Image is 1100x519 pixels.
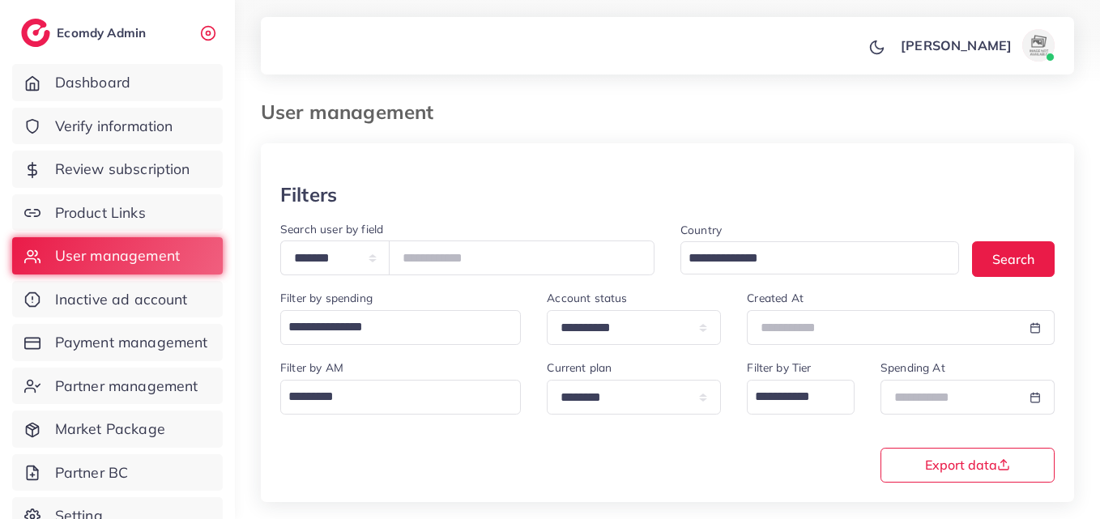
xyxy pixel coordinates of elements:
label: Account status [547,290,627,306]
button: Export data [880,448,1055,483]
a: Dashboard [12,64,223,101]
input: Search for option [283,313,500,341]
div: Search for option [280,310,521,345]
label: Search user by field [280,221,383,237]
span: Verify information [55,116,173,137]
span: Review subscription [55,159,190,180]
a: logoEcomdy Admin [21,19,150,47]
button: Search [972,241,1055,276]
input: Search for option [283,383,500,411]
span: User management [55,245,180,266]
span: Export data [925,458,1010,471]
a: Payment management [12,324,223,361]
a: Market Package [12,411,223,448]
a: Verify information [12,108,223,145]
a: Inactive ad account [12,281,223,318]
input: Search for option [749,383,834,411]
label: Spending At [880,359,945,376]
label: Filter by AM [280,359,343,376]
label: Current plan [547,359,612,376]
span: Market Package [55,419,165,440]
span: Partner management [55,376,198,397]
label: Filter by Tier [747,359,811,376]
div: Search for option [280,380,521,415]
label: Created At [747,290,804,306]
span: Inactive ad account [55,289,188,310]
a: Review subscription [12,151,223,188]
span: Product Links [55,202,146,223]
label: Filter by spending [280,290,373,306]
a: Product Links [12,194,223,232]
div: Search for option [747,380,855,415]
input: Search for option [683,246,938,271]
h3: Filters [280,183,337,206]
span: Partner BC [55,462,129,483]
a: Partner management [12,368,223,405]
span: Payment management [55,332,208,353]
label: Country [680,222,722,238]
h2: Ecomdy Admin [57,25,150,40]
a: Partner BC [12,454,223,491]
h3: User management [261,100,446,124]
span: Dashboard [55,72,130,93]
img: logo [21,19,50,47]
a: User management [12,237,223,274]
div: Search for option [680,241,959,274]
